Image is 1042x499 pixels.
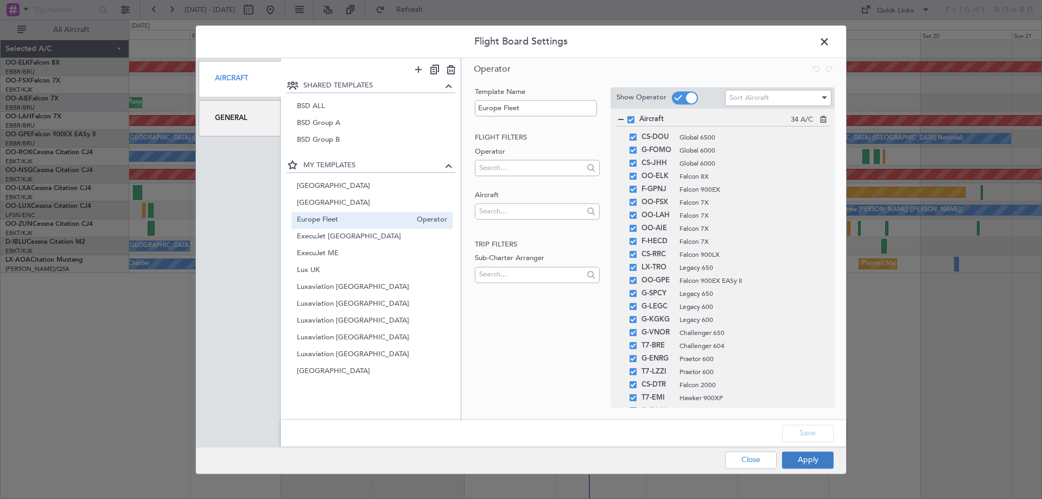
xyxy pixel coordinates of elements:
span: Operator [411,214,447,226]
span: BSD Group B [297,135,448,146]
button: Close [725,451,777,469]
span: Falcon 7X [679,237,818,247]
span: G-GAAL [641,405,674,418]
h2: Flight filters [475,132,599,143]
span: BSD ALL [297,101,448,112]
span: LX-TRO [641,261,674,274]
span: Legacy 600 [679,302,818,312]
input: Search... [479,160,583,176]
span: SHARED TEMPLATES [303,80,443,91]
label: Show Operator [617,93,666,104]
span: OO-FSX [641,196,674,209]
span: Falcon 900EX [679,185,818,194]
span: Luxaviation [GEOGRAPHIC_DATA] [297,282,448,293]
span: Europe Fleet [297,214,412,226]
span: Hawker 900XP [679,393,818,403]
span: Lux UK [297,265,448,276]
span: CS-RRC [641,248,674,261]
span: Falcon 900EX EASy II [679,276,818,286]
label: Operator [475,147,599,157]
span: ExecuJet ME [297,248,448,260]
span: Challenger 604 [679,341,818,351]
span: G-VNOR [641,326,674,339]
span: Global 6000 [679,159,818,168]
span: Luxaviation [GEOGRAPHIC_DATA] [297,315,448,327]
span: Falcon 7X [679,211,818,220]
span: T7-BRE [641,339,674,352]
span: Operator [474,63,511,75]
span: G-LEGC [641,300,674,313]
input: Search... [479,267,583,283]
span: Praetor 600 [679,367,818,377]
span: [GEOGRAPHIC_DATA] [297,198,448,209]
span: OO-ELK [641,170,674,183]
label: Template Name [475,87,599,98]
span: T7-LZZI [641,365,674,378]
span: G-ENRG [641,352,674,365]
span: Challenger 650 [679,328,818,338]
span: G-FOMO [641,144,674,157]
span: G-KGKG [641,313,674,326]
span: Falcon 7X [679,198,818,207]
span: [GEOGRAPHIC_DATA] [297,181,448,192]
span: Luxaviation [GEOGRAPHIC_DATA] [297,299,448,310]
span: CS-JHH [641,157,674,170]
span: 34 A/C [791,115,813,125]
span: OO-GPE [641,274,674,287]
span: Legacy 650 [679,289,818,299]
span: Legacy 650 [679,263,818,273]
span: CS-DOU [641,131,674,144]
span: Global 6000 [679,146,818,155]
span: Cessna Citation XLS+ [679,406,818,416]
h2: Trip filters [475,239,599,250]
span: CS-DTR [641,378,674,391]
span: Falcon 900LX [679,250,818,260]
span: Luxaviation [GEOGRAPHIC_DATA] [297,349,448,361]
span: Aircraft [639,114,791,125]
span: F-HECD [641,235,674,248]
button: Apply [782,451,834,469]
span: [GEOGRAPHIC_DATA] [297,366,448,377]
div: Aircraft [199,61,281,97]
span: T7-EMI [641,391,674,405]
span: Praetor 600 [679,354,818,364]
span: G-SPCY [641,287,674,300]
header: Flight Board Settings [196,26,846,58]
span: OO-AIE [641,222,674,235]
span: Sort Aircraft [729,93,769,103]
span: MY TEMPLATES [303,161,443,172]
span: Global 6500 [679,132,818,142]
span: ExecuJet [GEOGRAPHIC_DATA] [297,231,448,243]
input: Search... [479,203,583,219]
span: Falcon 2000 [679,380,818,390]
span: Legacy 600 [679,315,818,325]
span: Luxaviation [GEOGRAPHIC_DATA] [297,332,448,344]
span: OO-LAH [641,209,674,222]
span: BSD Group A [297,118,448,129]
label: Aircraft [475,190,599,201]
span: Falcon 7X [679,224,818,233]
label: Sub-Charter Arranger [475,253,599,264]
span: Falcon 8X [679,172,818,181]
div: General [199,100,281,136]
span: F-GPNJ [641,183,674,196]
